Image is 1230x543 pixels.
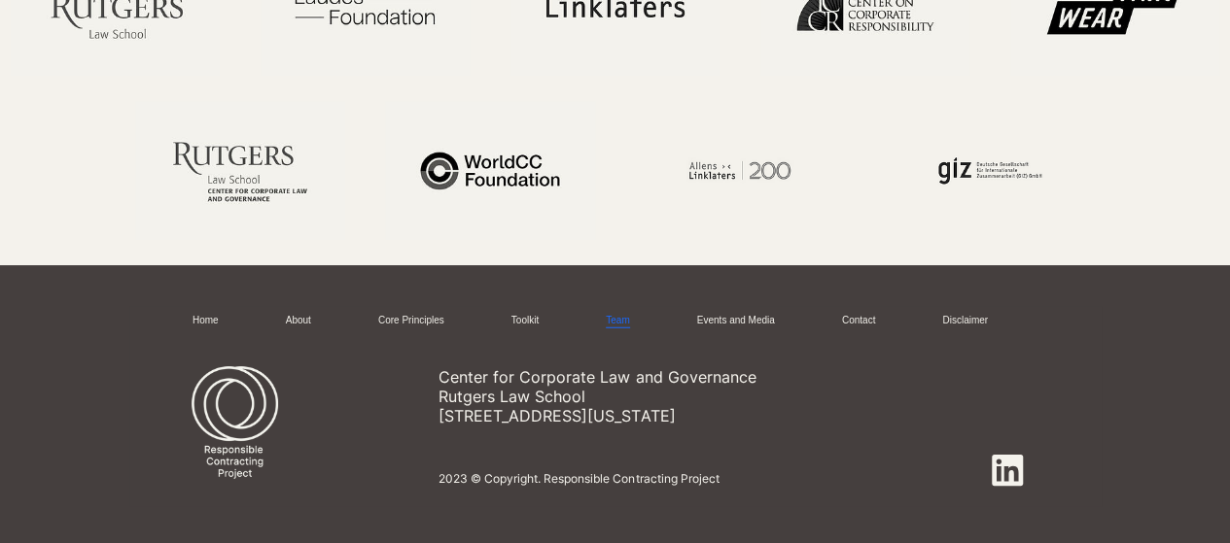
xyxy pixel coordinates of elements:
[439,387,882,406] p: Rutgers Law School
[885,101,1094,240] img: giz_logo.png
[286,314,311,328] a: About
[193,314,219,328] a: Home
[697,314,775,328] a: Events and Media
[439,406,882,425] p: [STREET_ADDRESS][US_STATE]
[511,314,539,328] a: Toolkit
[135,101,344,240] img: rutgers_corp_law_edited.jpg
[635,101,844,240] img: allens_links_logo.png
[179,306,1041,336] nav: Site
[439,471,956,486] p: 2023 © Copyright. Responsible Contracting Project
[942,314,988,328] a: Disclaimer
[606,314,629,328] a: Team
[378,314,444,328] a: Core Principles
[179,366,291,491] img: v2 New RCP logo cream.png
[842,314,875,328] a: Contact
[439,367,882,387] p: Center for Corporate Law and Governance
[385,101,594,240] img: world_cc_edited.jpg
